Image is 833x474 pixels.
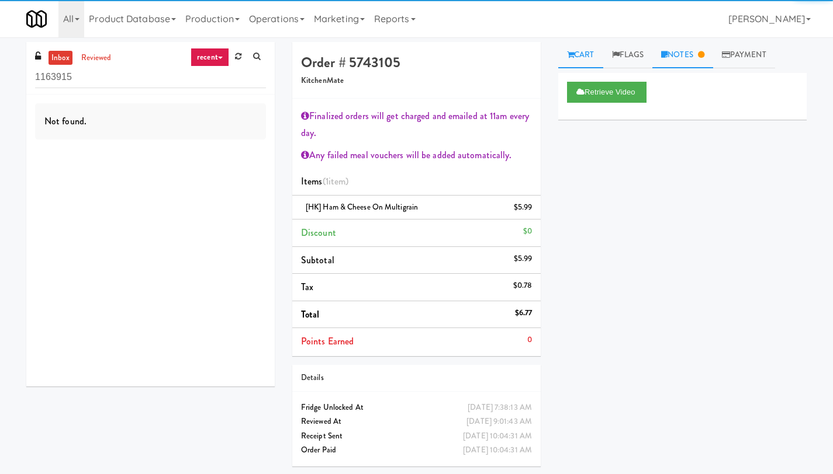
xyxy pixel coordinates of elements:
[558,42,603,68] a: Cart
[514,252,533,266] div: $5.99
[513,278,533,293] div: $0.78
[523,224,532,239] div: $0
[301,400,532,415] div: Fridge Unlocked At
[652,42,713,68] a: Notes
[527,333,532,347] div: 0
[301,334,354,348] span: Points Earned
[35,67,266,88] input: Search vision orders
[301,55,532,70] h4: Order # 5743105
[567,82,647,103] button: Retrieve Video
[78,51,115,65] a: reviewed
[26,9,47,29] img: Micromart
[463,443,532,458] div: [DATE] 10:04:31 AM
[603,42,653,68] a: Flags
[514,200,533,215] div: $5.99
[49,51,72,65] a: inbox
[713,42,775,68] a: Payment
[301,253,334,267] span: Subtotal
[301,371,532,385] div: Details
[306,201,418,212] span: [HK] Ham & Cheese on Multigrain
[191,48,229,67] a: recent
[329,175,345,188] ng-pluralize: item
[468,400,532,415] div: [DATE] 7:38:13 AM
[515,306,533,320] div: $6.77
[301,308,320,321] span: Total
[301,429,532,444] div: Receipt Sent
[301,280,313,294] span: Tax
[301,443,532,458] div: Order Paid
[301,175,348,188] span: Items
[301,107,532,142] div: Finalized orders will get charged and emailed at 11am every day.
[44,114,87,128] span: Not found.
[301,414,532,429] div: Reviewed At
[301,147,532,164] div: Any failed meal vouchers will be added automatically.
[463,429,532,444] div: [DATE] 10:04:31 AM
[466,414,532,429] div: [DATE] 9:01:43 AM
[301,226,336,239] span: Discount
[323,175,349,188] span: (1 )
[301,76,532,85] h5: KitchenMate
